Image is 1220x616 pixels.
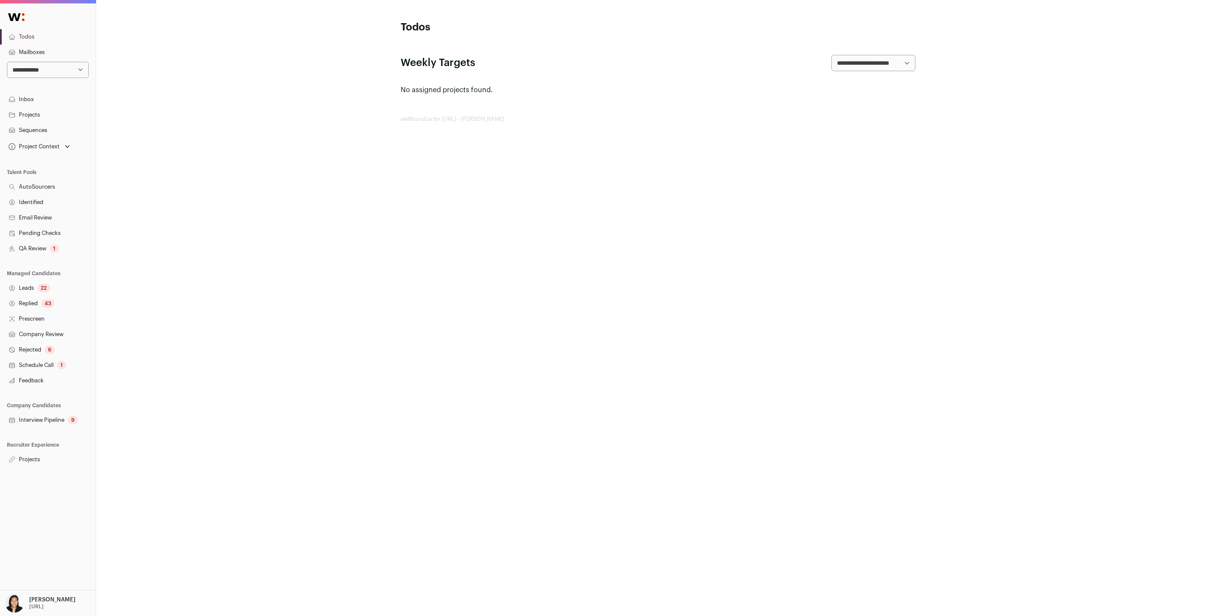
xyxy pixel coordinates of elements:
[68,416,78,424] div: 9
[45,346,55,354] div: 6
[3,9,29,26] img: Wellfound
[401,21,572,34] h1: Todos
[29,596,75,603] p: [PERSON_NAME]
[7,143,60,150] div: Project Context
[29,603,44,610] p: [URL]
[5,594,24,613] img: 13709957-medium_jpg
[57,361,66,370] div: 1
[401,116,915,123] footer: wellfound:ai for [URL] - [PERSON_NAME]
[401,85,915,95] p: No assigned projects found.
[37,284,50,292] div: 22
[3,594,77,613] button: Open dropdown
[41,299,54,308] div: 43
[50,244,59,253] div: 1
[7,141,72,153] button: Open dropdown
[401,56,475,70] h2: Weekly Targets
